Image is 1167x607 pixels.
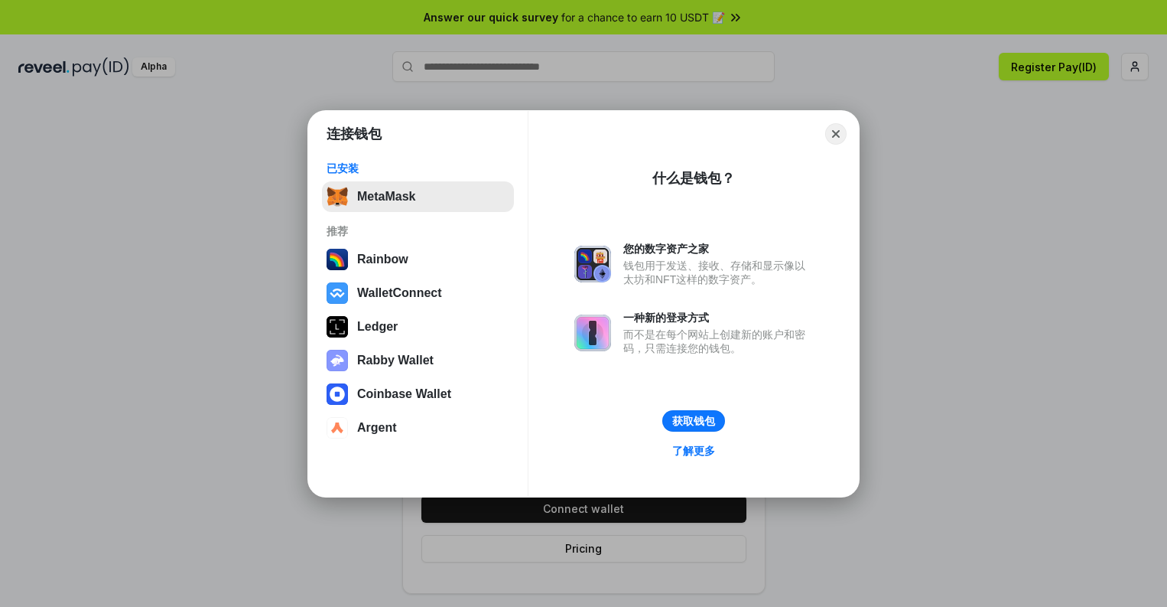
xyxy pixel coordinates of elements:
div: WalletConnect [357,286,442,300]
img: svg+xml,%3Csvg%20xmlns%3D%22http%3A%2F%2Fwww.w3.org%2F2000%2Fsvg%22%20fill%3D%22none%22%20viewBox... [574,246,611,282]
img: svg+xml,%3Csvg%20fill%3D%22none%22%20height%3D%2233%22%20viewBox%3D%220%200%2035%2033%22%20width%... [327,186,348,207]
img: svg+xml,%3Csvg%20width%3D%2228%22%20height%3D%2228%22%20viewBox%3D%220%200%2028%2028%22%20fill%3D... [327,383,348,405]
div: Rabby Wallet [357,354,434,367]
h1: 连接钱包 [327,125,382,143]
div: 获取钱包 [672,414,715,428]
img: svg+xml,%3Csvg%20xmlns%3D%22http%3A%2F%2Fwww.w3.org%2F2000%2Fsvg%22%20fill%3D%22none%22%20viewBox... [574,315,611,351]
div: Argent [357,421,397,435]
div: 您的数字资产之家 [623,242,813,256]
div: 什么是钱包？ [652,169,735,188]
div: Rainbow [357,253,408,266]
div: MetaMask [357,190,415,204]
a: 了解更多 [663,441,724,461]
div: 推荐 [327,224,509,238]
div: 了解更多 [672,444,715,458]
button: 获取钱包 [662,410,725,432]
div: Coinbase Wallet [357,387,451,401]
img: svg+xml,%3Csvg%20width%3D%22120%22%20height%3D%22120%22%20viewBox%3D%220%200%20120%20120%22%20fil... [327,249,348,270]
img: svg+xml,%3Csvg%20width%3D%2228%22%20height%3D%2228%22%20viewBox%3D%220%200%2028%2028%22%20fill%3D... [327,417,348,439]
button: Rabby Wallet [322,345,514,376]
img: svg+xml,%3Csvg%20width%3D%2228%22%20height%3D%2228%22%20viewBox%3D%220%200%2028%2028%22%20fill%3D... [327,282,348,304]
button: Coinbase Wallet [322,379,514,410]
div: 已安装 [327,162,509,175]
button: Close [825,123,847,145]
button: MetaMask [322,181,514,212]
img: svg+xml,%3Csvg%20xmlns%3D%22http%3A%2F%2Fwww.w3.org%2F2000%2Fsvg%22%20width%3D%2228%22%20height%3... [327,316,348,338]
button: Ledger [322,312,514,342]
div: 钱包用于发送、接收、存储和显示像以太坊和NFT这样的数字资产。 [623,259,813,286]
div: 而不是在每个网站上创建新的账户和密码，只需连接您的钱包。 [623,328,813,355]
div: 一种新的登录方式 [623,311,813,325]
button: Rainbow [322,244,514,275]
img: svg+xml,%3Csvg%20xmlns%3D%22http%3A%2F%2Fwww.w3.org%2F2000%2Fsvg%22%20fill%3D%22none%22%20viewBox... [327,350,348,371]
div: Ledger [357,320,398,334]
button: WalletConnect [322,278,514,308]
button: Argent [322,413,514,443]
